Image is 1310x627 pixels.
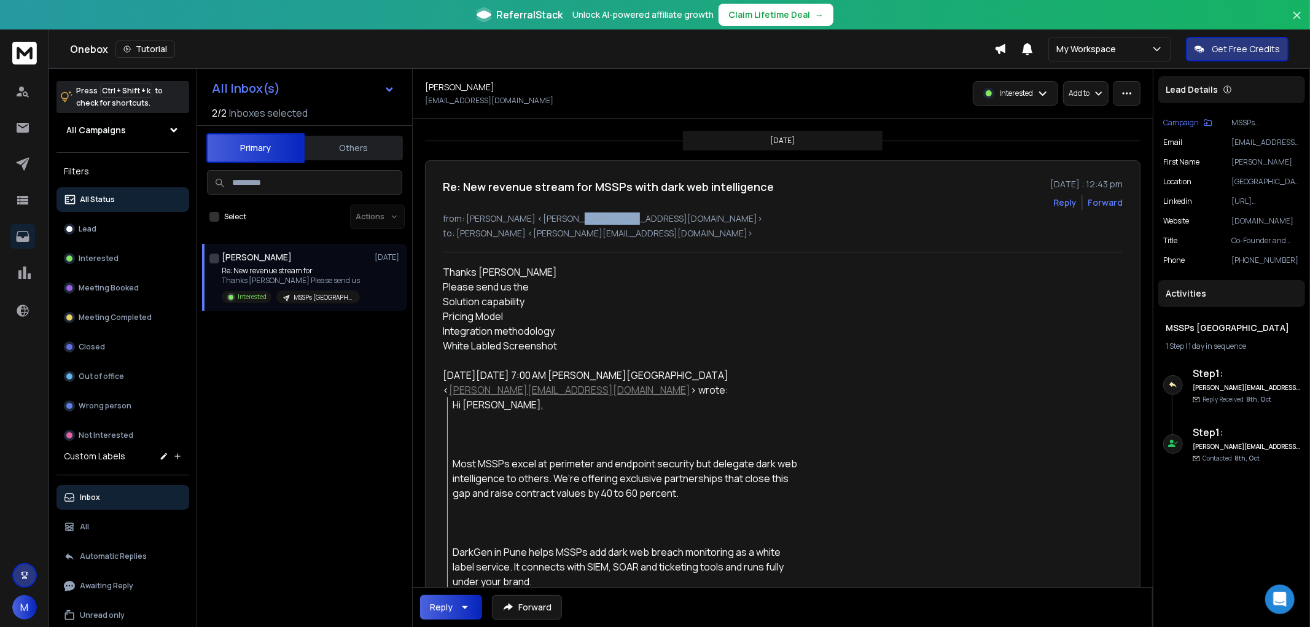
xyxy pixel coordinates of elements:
[57,163,189,180] h3: Filters
[443,178,774,195] h1: Re: New revenue stream for MSSPs with dark web intelligence
[80,493,100,502] p: Inbox
[12,595,37,620] button: M
[1231,118,1300,128] p: MSSPs [GEOGRAPHIC_DATA]
[1203,454,1260,463] p: Contacted
[70,41,994,58] div: Onebox
[1231,157,1300,167] p: [PERSON_NAME]
[1193,425,1300,440] h6: Step 1 :
[238,292,267,302] p: Interested
[443,212,1123,225] p: from: [PERSON_NAME] <[PERSON_NAME][EMAIL_ADDRESS][DOMAIN_NAME]>
[79,313,152,322] p: Meeting Completed
[1203,395,1271,404] p: Reply Received
[1166,341,1184,351] span: 1 Step
[1163,216,1189,226] p: website
[80,522,89,532] p: All
[430,601,453,613] div: Reply
[57,394,189,418] button: Wrong person
[1231,216,1300,226] p: [DOMAIN_NAME]
[212,82,280,95] h1: All Inbox(s)
[420,595,482,620] button: Reply
[79,254,119,263] p: Interested
[443,265,801,353] div: Thanks [PERSON_NAME]
[999,88,1033,98] p: Interested
[115,41,175,58] button: Tutorial
[57,305,189,330] button: Meeting Completed
[57,485,189,510] button: Inbox
[57,217,189,241] button: Lead
[57,335,189,359] button: Closed
[1231,138,1300,147] p: [EMAIL_ADDRESS][DOMAIN_NAME]
[206,133,305,163] button: Primary
[1163,236,1177,246] p: title
[305,134,403,162] button: Others
[1166,322,1298,334] h1: MSSPs [GEOGRAPHIC_DATA]
[815,9,824,21] span: →
[771,136,795,146] p: [DATE]
[443,294,801,309] li: Solution capability
[443,227,1123,240] p: to: [PERSON_NAME] <[PERSON_NAME][EMAIL_ADDRESS][DOMAIN_NAME]>
[375,252,402,262] p: [DATE]
[57,574,189,598] button: Awaiting Reply
[1231,255,1300,265] p: [PHONE_NUMBER]
[222,251,292,263] h1: [PERSON_NAME]
[224,212,246,222] label: Select
[425,81,494,93] h1: [PERSON_NAME]
[1158,280,1305,307] div: Activities
[57,276,189,300] button: Meeting Booked
[202,76,405,101] button: All Inbox(s)
[1163,255,1185,265] p: Phone
[1166,84,1218,96] p: Lead Details
[1050,178,1123,190] p: [DATE] : 12:43 pm
[443,368,801,397] div: [DATE][DATE] 7:00 AM [PERSON_NAME][GEOGRAPHIC_DATA] < > wrote:
[222,266,360,276] p: Re: New revenue stream for
[443,279,801,294] div: Please send us the
[492,595,562,620] button: Forward
[1069,88,1090,98] p: Add to
[1193,442,1300,451] h6: [PERSON_NAME][EMAIL_ADDRESS][DOMAIN_NAME]
[57,246,189,271] button: Interested
[66,124,126,136] h1: All Campaigns
[80,610,125,620] p: Unread only
[443,309,801,324] li: Pricing Model
[57,515,189,539] button: All
[76,85,163,109] p: Press to check for shortcuts.
[1193,383,1300,392] h6: [PERSON_NAME][EMAIL_ADDRESS][DOMAIN_NAME]
[572,9,714,21] p: Unlock AI-powered affiliate growth
[719,4,833,26] button: Claim Lifetime Deal→
[79,401,131,411] p: Wrong person
[79,372,124,381] p: Out of office
[80,551,147,561] p: Automatic Replies
[212,106,227,120] span: 2 / 2
[1289,7,1305,37] button: Close banner
[79,430,133,440] p: Not Interested
[1163,118,1199,128] p: Campaign
[1163,197,1192,206] p: linkedin
[1088,197,1123,209] div: Forward
[1053,197,1077,209] button: Reply
[1212,43,1280,55] p: Get Free Credits
[1246,395,1271,403] span: 8th, Oct
[1265,585,1295,614] div: Open Intercom Messenger
[229,106,308,120] h3: Inboxes selected
[1163,118,1212,128] button: Campaign
[1056,43,1121,55] p: My Workspace
[1186,37,1289,61] button: Get Free Credits
[496,7,563,22] span: ReferralStack
[80,581,133,591] p: Awaiting Reply
[222,276,360,286] p: Thanks [PERSON_NAME] Please send us
[1231,177,1300,187] p: [GEOGRAPHIC_DATA], [GEOGRAPHIC_DATA], [GEOGRAPHIC_DATA]
[1234,454,1260,462] span: 8th, Oct
[1193,366,1300,381] h6: Step 1 :
[57,423,189,448] button: Not Interested
[100,84,152,98] span: Ctrl + Shift + k
[425,96,553,106] p: [EMAIL_ADDRESS][DOMAIN_NAME]
[79,283,139,293] p: Meeting Booked
[80,195,115,204] p: All Status
[57,364,189,389] button: Out of office
[449,383,690,397] a: [PERSON_NAME][EMAIL_ADDRESS][DOMAIN_NAME]
[57,544,189,569] button: Automatic Replies
[443,324,801,338] li: Integration methodology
